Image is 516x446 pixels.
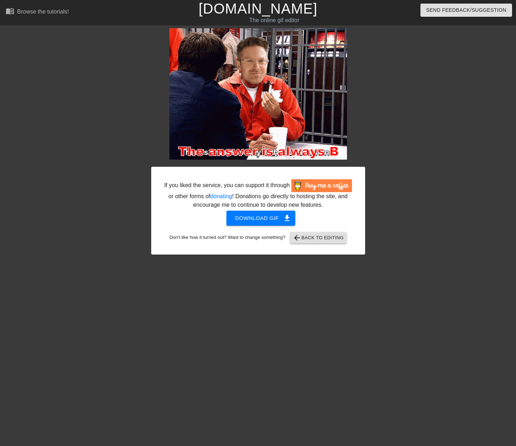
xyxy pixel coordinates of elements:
img: Buy Me A Coffee [291,179,352,192]
span: menu_book [6,7,14,15]
div: Browse the tutorials! [17,9,69,15]
a: donating [210,193,232,199]
a: [DOMAIN_NAME] [199,1,317,16]
div: If you liked the service, you can support it through or other forms of ! Donations go directly to... [164,179,353,209]
button: Download gif [226,211,295,226]
button: Back to Editing [290,232,347,244]
a: Download gif [221,215,295,221]
img: UIfHl3j8.gif [169,28,347,160]
span: Back to Editing [293,234,344,242]
div: The online gif editor [175,16,373,25]
div: Don't like how it turned out? Want to change something? [162,232,354,244]
span: get_app [283,214,291,222]
span: Download gif [235,214,287,223]
a: Browse the tutorials! [6,7,69,18]
span: Send Feedback/Suggestion [426,6,506,15]
span: arrow_back [293,234,301,242]
button: Send Feedback/Suggestion [420,4,512,17]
